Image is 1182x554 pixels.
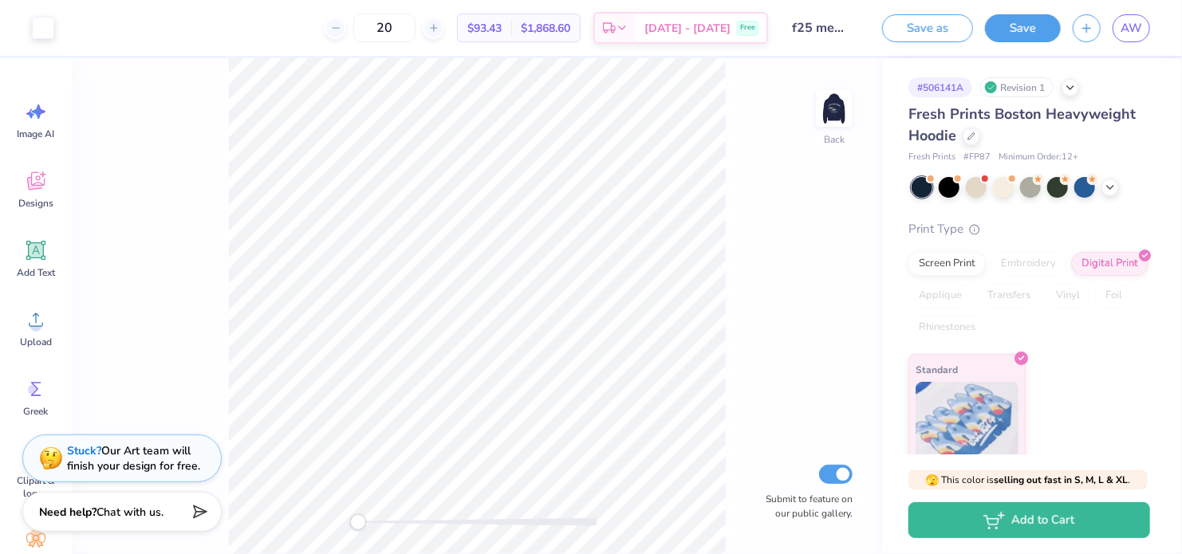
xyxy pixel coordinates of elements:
button: Add to Cart [908,502,1150,538]
div: Screen Print [908,252,986,276]
span: AW [1121,19,1142,37]
div: Rhinestones [908,316,986,340]
span: Fresh Prints [908,151,955,164]
input: Untitled Design [780,12,858,44]
div: Our Art team will finish your design for free. [67,443,200,473]
span: [DATE] - [DATE] [644,20,731,37]
span: Upload [20,336,52,348]
div: # 506141A [908,77,972,97]
span: Image AI [18,128,55,140]
strong: Need help? [39,505,97,520]
span: Fresh Prints Boston Heavyweight Hoodie [908,104,1136,145]
div: Vinyl [1046,284,1090,308]
span: Clipart & logos [10,474,62,500]
a: AW [1113,14,1150,42]
span: $1,868.60 [521,20,570,37]
span: Free [740,22,755,33]
strong: Stuck? [67,443,101,458]
div: Foil [1095,284,1133,308]
span: $93.43 [467,20,502,37]
div: Back [824,132,845,147]
div: Transfers [977,284,1041,308]
span: Standard [916,361,958,378]
span: Designs [18,197,53,210]
div: Embroidery [991,252,1066,276]
span: # FP87 [963,151,991,164]
img: Back [818,92,850,124]
span: Add Text [17,266,55,279]
div: Revision 1 [980,77,1054,97]
span: Minimum Order: 12 + [999,151,1078,164]
button: Save [985,14,1061,42]
span: 🫣 [926,473,940,488]
div: Applique [908,284,972,308]
span: This color is . [926,473,1131,487]
button: Save as [882,14,973,42]
div: Accessibility label [350,514,366,530]
img: Standard [916,382,1018,462]
div: Digital Print [1071,252,1149,276]
strong: selling out fast in S, M, L & XL [995,473,1129,486]
span: Chat with us. [97,505,164,520]
label: Submit to feature on our public gallery. [757,492,853,521]
input: – – [353,14,416,42]
span: Greek [24,405,49,418]
div: Print Type [908,220,1150,238]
